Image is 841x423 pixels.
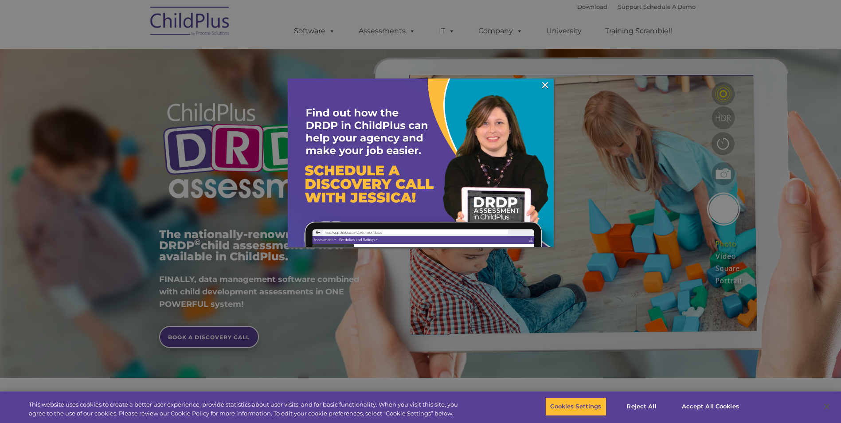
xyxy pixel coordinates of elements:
[677,397,744,416] button: Accept All Cookies
[817,397,837,416] button: Close
[545,397,606,416] button: Cookies Settings
[614,397,669,416] button: Reject All
[540,81,550,90] a: ×
[29,400,462,418] div: This website uses cookies to create a better user experience, provide statistics about user visit...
